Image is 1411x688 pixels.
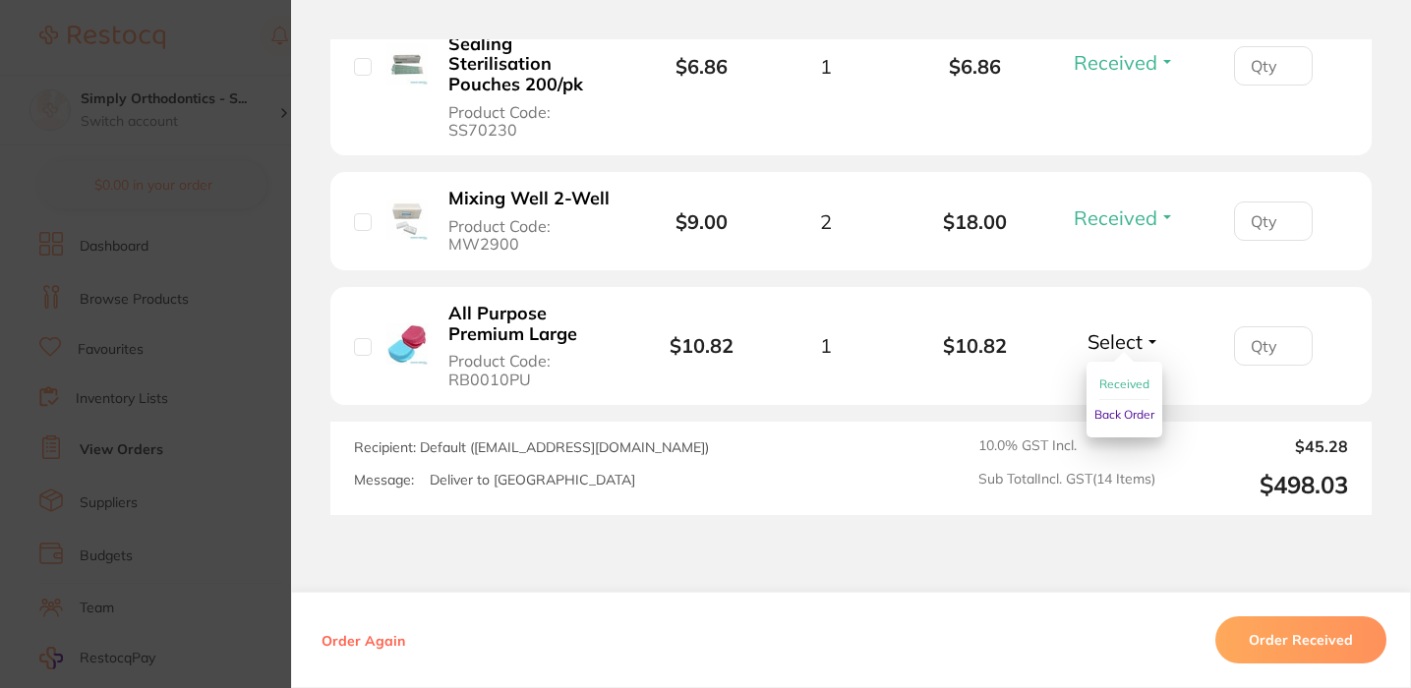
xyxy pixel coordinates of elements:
[448,304,617,344] b: All Purpose Premium Large
[442,303,622,389] button: All Purpose Premium Large Product Code: RB0010PU
[1215,616,1386,663] button: Order Received
[1099,370,1149,400] button: Received
[978,437,1155,455] span: 10.0 % GST Incl.
[354,472,414,488] label: Message:
[820,55,832,78] span: 1
[1074,50,1157,75] span: Received
[1234,201,1313,241] input: Qty
[448,352,617,388] span: Product Code: RB0010PU
[448,189,610,209] b: Mixing Well 2-Well
[316,631,411,649] button: Order Again
[820,210,832,233] span: 2
[820,334,832,357] span: 1
[1068,50,1181,75] button: Received
[386,199,428,240] img: Mixing Well 2-Well
[442,188,622,254] button: Mixing Well 2-Well Product Code: MW2900
[1171,437,1348,455] output: $45.28
[1234,326,1313,366] input: Qty
[448,103,617,140] span: Product Code: SS70230
[978,471,1155,499] span: Sub Total Incl. GST ( 14 Items)
[1099,376,1149,391] span: Received
[386,43,428,85] img: 70 x 230mm Autoclave Self-Sealing Sterilisation Pouches 200/pk
[676,209,728,234] b: $9.00
[1082,329,1166,354] button: Select
[1088,329,1143,354] span: Select
[448,217,617,254] span: Product Code: MW2900
[901,210,1050,233] b: $18.00
[1094,400,1154,430] button: Back Order
[430,472,635,488] p: Deliver to [GEOGRAPHIC_DATA]
[354,438,709,456] span: Recipient: Default ( [EMAIL_ADDRESS][DOMAIN_NAME] )
[386,323,428,365] img: All Purpose Premium Large
[1234,46,1313,86] input: Qty
[1094,407,1154,422] span: Back Order
[670,333,734,358] b: $10.82
[1074,205,1157,230] span: Received
[676,54,728,79] b: $6.86
[901,334,1050,357] b: $10.82
[901,55,1050,78] b: $6.86
[1171,471,1348,499] output: $498.03
[1068,205,1181,230] button: Received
